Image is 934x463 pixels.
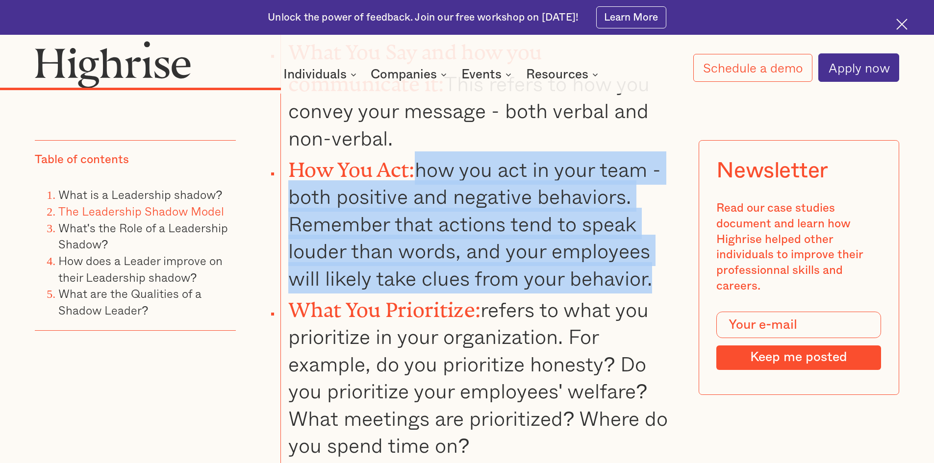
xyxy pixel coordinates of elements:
div: Resources [526,69,588,80]
strong: How You Act: [288,158,415,171]
div: Resources [526,69,601,80]
li: refers to what you prioritize in your organization. For example, do you prioritize honesty? Do yo... [280,292,677,459]
div: Companies [371,69,437,80]
a: What are the Qualities of a Shadow Leader? [58,284,202,319]
div: Table of contents [35,152,129,168]
strong: What You Prioritize: [288,298,480,311]
input: Your e-mail [716,312,881,338]
div: Individuals [283,69,359,80]
input: Keep me posted [716,345,881,369]
a: What's the Role of a Leadership Shadow? [58,218,228,253]
a: Schedule a demo [693,54,813,82]
img: Highrise logo [35,41,191,88]
a: Apply now [818,53,899,82]
div: Events [461,69,514,80]
div: Newsletter [716,158,828,183]
div: Read our case studies document and learn how Highrise helped other individuals to improve their p... [716,201,881,294]
form: Modal Form [716,312,881,369]
div: Events [461,69,502,80]
li: how you act in your team -both positive and negative behaviors. Remember that actions tend to spe... [280,151,677,292]
a: What is a Leadership shadow? [58,185,222,203]
a: The Leadership Shadow Model [58,202,224,220]
img: Cross icon [896,19,908,30]
a: How does a Leader improve on their Leadership shadow? [58,251,223,286]
div: Individuals [283,69,347,80]
div: Unlock the power of feedback. Join our free workshop on [DATE]! [268,11,579,24]
div: Companies [371,69,450,80]
a: Learn More [596,6,666,28]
